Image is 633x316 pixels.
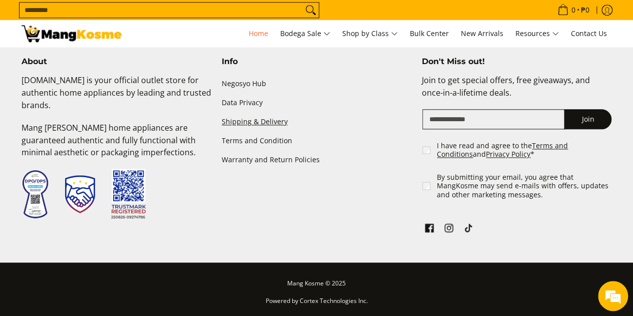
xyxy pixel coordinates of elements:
a: Privacy Policy [486,149,530,159]
a: Shop by Class [337,20,403,47]
a: Bodega Sale [275,20,335,47]
p: Mang Kosme © 2025 [22,277,612,295]
a: Negosyo Hub [222,74,412,93]
span: • [554,5,592,16]
p: Powered by Cortex Technologies Inc. [22,295,612,312]
p: Join to get special offers, free giveaways, and once-in-a-lifetime deals. [421,74,611,109]
span: Resources [515,28,559,40]
img: Trustmark QR [111,169,146,219]
span: Bulk Center [410,29,449,38]
img: Data Privacy Seal [22,169,49,219]
img: Trustmark Seal [65,175,95,213]
span: Contact Us [571,29,607,38]
p: [DOMAIN_NAME] is your official outlet store for authentic home appliances by leading and trusted ... [22,74,212,121]
label: I have read and agree to the and * [437,141,612,159]
a: Shipping & Delivery [222,113,412,132]
a: Terms and Conditions [437,141,568,159]
h4: Don't Miss out! [421,57,611,67]
p: Mang [PERSON_NAME] home appliances are guaranteed authentic and fully functional with minimal aes... [22,122,212,169]
label: By submitting your email, you agree that MangKosme may send e-mails with offers, updates and othe... [437,173,612,199]
a: New Arrivals [456,20,508,47]
span: Shop by Class [342,28,398,40]
button: Join [564,109,611,129]
a: Warranty and Return Policies [222,151,412,170]
button: Search [303,3,319,18]
h4: About [22,57,212,67]
span: New Arrivals [461,29,503,38]
a: Terms and Condition [222,132,412,151]
a: Data Privacy [222,93,412,112]
a: Contact Us [566,20,612,47]
a: Resources [510,20,564,47]
a: Home [244,20,273,47]
h4: Info [222,57,412,67]
a: Bulk Center [405,20,454,47]
a: See Mang Kosme on TikTok [461,221,475,238]
a: See Mang Kosme on Facebook [422,221,436,238]
a: See Mang Kosme on Instagram [442,221,456,238]
span: ₱0 [579,7,591,14]
img: Mang Kosme: Your Home Appliances Warehouse Sale Partner! [22,25,122,42]
span: Bodega Sale [280,28,330,40]
nav: Main Menu [132,20,612,47]
span: 0 [570,7,577,14]
span: Home [249,29,268,38]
